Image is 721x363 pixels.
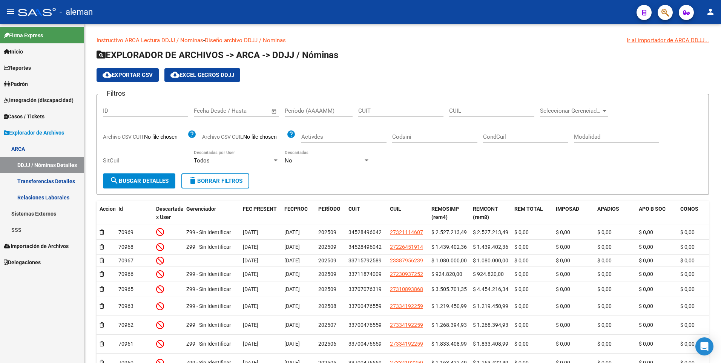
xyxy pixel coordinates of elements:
[284,206,308,212] span: FECPROC
[431,322,467,328] span: $ 1.268.394,93
[243,341,258,347] span: [DATE]
[556,257,570,263] span: $ 0,00
[187,130,196,139] mat-icon: help
[348,256,382,265] div: 33715792589
[284,229,300,235] span: [DATE]
[627,36,709,44] div: Ir al importador de ARCA DDJJ...
[118,257,133,263] span: 70967
[186,341,231,347] span: Z99 - Sin Identificar
[348,302,382,311] div: 33700476559
[183,201,240,226] datatable-header-cell: Gerenciador
[118,271,133,277] span: 70966
[597,286,612,292] span: $ 0,00
[240,201,281,226] datatable-header-cell: FEC PRESENT
[285,157,292,164] span: No
[594,201,636,226] datatable-header-cell: APADIOS
[115,201,153,226] datatable-header-cell: Id
[181,173,249,188] button: Borrar Filtros
[188,178,242,184] span: Borrar Filtros
[639,341,653,347] span: $ 0,00
[118,229,133,235] span: 70969
[284,271,300,277] span: [DATE]
[4,258,41,267] span: Delegaciones
[556,244,570,250] span: $ 0,00
[473,229,508,235] span: $ 2.527.213,49
[318,303,336,309] span: 202508
[597,206,619,212] span: APADIOS
[186,206,216,212] span: Gerenciador
[473,341,508,347] span: $ 1.833.408,99
[639,271,653,277] span: $ 0,00
[556,229,570,235] span: $ 0,00
[318,341,336,347] span: 202506
[390,286,423,292] span: 27310893868
[103,134,144,140] span: Archivo CSV CUIT
[284,341,300,347] span: [DATE]
[680,257,695,263] span: $ 0,00
[639,244,653,250] span: $ 0,00
[194,157,210,164] span: Todos
[473,271,504,277] span: $ 924.820,00
[284,322,300,328] span: [DATE]
[97,50,338,60] span: EXPLORADOR DE ARCHIVOS -> ARCA -> DDJJ / Nóminas
[100,206,116,212] span: Accion
[706,7,715,16] mat-icon: person
[4,47,23,56] span: Inicio
[680,286,695,292] span: $ 0,00
[4,129,64,137] span: Explorador de Archivos
[4,242,69,250] span: Importación de Archivos
[639,206,666,212] span: APO B SOC
[695,337,713,355] div: Open Intercom Messenger
[431,206,459,221] span: REMOSIMP (rem4)
[431,286,467,292] span: $ 3.505.701,35
[470,201,511,226] datatable-header-cell: REMCONT (rem8)
[284,244,300,250] span: [DATE]
[110,178,169,184] span: Buscar Detalles
[186,271,231,277] span: Z99 - Sin Identificar
[680,244,695,250] span: $ 0,00
[186,229,231,235] span: Z99 - Sin Identificar
[556,271,570,277] span: $ 0,00
[186,244,231,250] span: Z99 - Sin Identificar
[6,7,15,16] mat-icon: menu
[639,257,653,263] span: $ 0,00
[473,322,508,328] span: $ 1.268.394,93
[118,341,133,347] span: 70961
[97,37,203,44] a: Instructivo ARCA Lectura DDJJ / Nominas
[110,176,119,185] mat-icon: search
[164,68,240,82] button: EXCEL GECROS DDJJ
[188,176,197,185] mat-icon: delete
[514,244,529,250] span: $ 0,00
[431,244,467,250] span: $ 1.439.402,36
[318,322,336,328] span: 202507
[4,96,74,104] span: Integración (discapacidad)
[680,322,695,328] span: $ 0,00
[284,303,300,309] span: [DATE]
[284,257,300,263] span: [DATE]
[680,206,698,212] span: CONOS
[639,286,653,292] span: $ 0,00
[390,206,401,212] span: CUIL
[390,257,423,263] span: 23387956239
[144,134,187,141] input: Archivo CSV CUIT
[270,107,279,116] button: Open calendar
[243,303,258,309] span: [DATE]
[118,206,123,212] span: Id
[348,206,360,212] span: CUIT
[348,340,382,348] div: 33700476559
[556,341,570,347] span: $ 0,00
[540,107,601,114] span: Seleccionar Gerenciador
[680,341,695,347] span: $ 0,00
[186,303,231,309] span: Z99 - Sin Identificar
[431,341,467,347] span: $ 1.833.408,99
[680,303,695,309] span: $ 0,00
[597,257,612,263] span: $ 0,00
[205,37,286,44] a: Diseño archivo DDJJ / Nominas
[390,341,423,347] span: 27334192259
[186,286,231,292] span: Z99 - Sin Identificar
[97,201,115,226] datatable-header-cell: Accion
[186,322,231,328] span: Z99 - Sin Identificar
[194,107,224,114] input: Fecha inicio
[348,285,382,294] div: 33707076319
[514,322,529,328] span: $ 0,00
